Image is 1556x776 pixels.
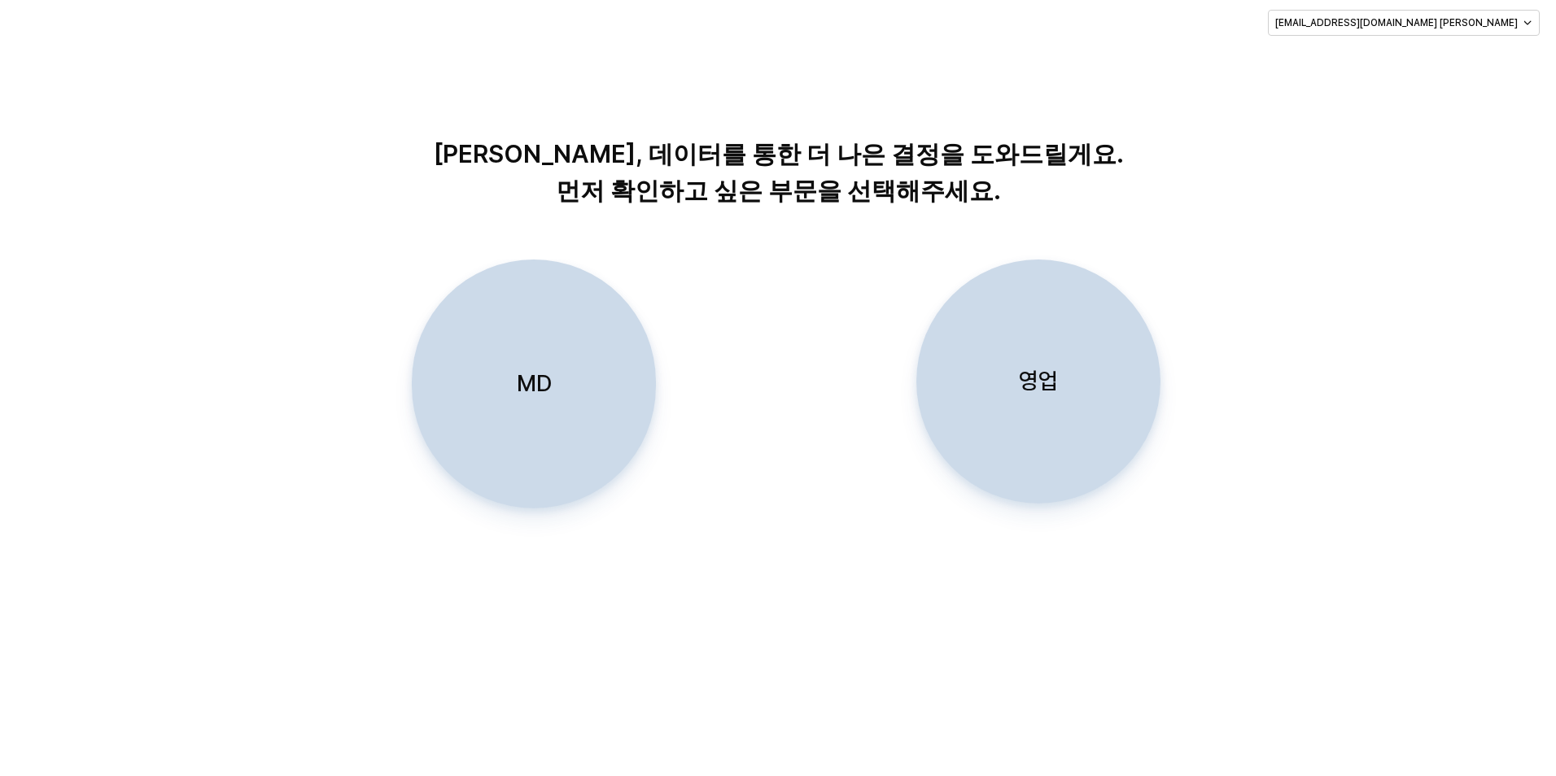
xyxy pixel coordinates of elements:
button: 영업 [916,259,1160,504]
p: [EMAIL_ADDRESS][DOMAIN_NAME] [PERSON_NAME] [1275,16,1518,29]
p: 영업 [1019,366,1058,396]
p: [PERSON_NAME], 데이터를 통한 더 나은 결정을 도와드릴게요. 먼저 확인하고 싶은 부문을 선택해주세요. [363,136,1194,209]
button: [EMAIL_ADDRESS][DOMAIN_NAME] [PERSON_NAME] [1268,10,1540,36]
p: MD [517,368,552,399]
button: MD [412,259,656,508]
